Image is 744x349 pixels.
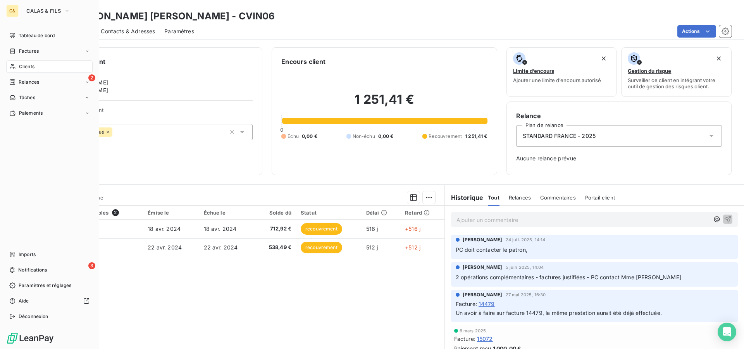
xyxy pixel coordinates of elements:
[677,25,716,38] button: Actions
[523,132,596,140] span: STANDARD FRANCE - 2025
[456,309,662,316] span: Un avoir à faire sur facture 14479, la même prestation aurait été déjà effectuée.
[463,291,503,298] span: [PERSON_NAME]
[540,194,576,201] span: Commentaires
[516,155,722,162] span: Aucune relance prévue
[513,68,554,74] span: Limite d’encours
[19,282,71,289] span: Paramètres et réglages
[260,244,291,251] span: 538,49 €
[460,328,486,333] span: 6 mars 2025
[456,300,477,308] span: Facture :
[302,133,317,140] span: 0,00 €
[405,244,420,251] span: +512 j
[353,133,375,140] span: Non-échu
[19,48,39,55] span: Factures
[19,110,43,117] span: Paiements
[19,32,55,39] span: Tableau de bord
[6,332,54,344] img: Logo LeanPay
[477,335,493,343] span: 15072
[280,127,283,133] span: 0
[204,225,237,232] span: 18 avr. 2024
[204,210,250,216] div: Échue le
[378,133,394,140] span: 0,00 €
[281,57,325,66] h6: Encours client
[456,246,527,253] span: PC doit contacter le patron,
[366,244,378,251] span: 512 j
[465,133,487,140] span: 1 251,41 €
[88,262,95,269] span: 3
[19,94,35,101] span: Tâches
[62,107,253,118] span: Propriétés Client
[366,225,378,232] span: 516 j
[281,92,487,115] h2: 1 251,41 €
[19,297,29,304] span: Aide
[6,5,19,17] div: C&
[301,210,357,216] div: Statut
[454,335,475,343] span: Facture :
[19,63,34,70] span: Clients
[516,111,722,120] h6: Relance
[260,210,291,216] div: Solde dû
[509,194,531,201] span: Relances
[260,225,291,233] span: 712,92 €
[148,225,181,232] span: 18 avr. 2024
[60,209,138,216] div: Pièces comptables
[513,77,601,83] span: Ajouter une limite d’encours autorisé
[148,210,194,216] div: Émise le
[301,242,342,253] span: recouvrement
[19,313,48,320] span: Déconnexion
[463,236,503,243] span: [PERSON_NAME]
[506,47,617,97] button: Limite d’encoursAjouter une limite d’encours autorisé
[405,210,440,216] div: Retard
[456,274,681,280] span: 2 opérations complémentaires - factures justifiées - PC contact Mme [PERSON_NAME]
[204,244,238,251] span: 22 avr. 2024
[19,79,39,86] span: Relances
[405,225,420,232] span: +516 j
[101,28,155,35] span: Contacts & Adresses
[585,194,615,201] span: Portail client
[621,47,732,97] button: Gestion du risqueSurveiller ce client en intégrant votre outil de gestion des risques client.
[506,265,544,270] span: 5 juin 2025, 14:04
[164,28,194,35] span: Paramètres
[47,57,253,66] h6: Informations client
[26,8,61,14] span: CALAS & FILS
[366,210,396,216] div: Délai
[112,209,119,216] span: 2
[288,133,299,140] span: Échu
[628,68,671,74] span: Gestion du risque
[429,133,462,140] span: Recouvrement
[112,129,119,136] input: Ajouter une valeur
[445,193,484,202] h6: Historique
[6,295,93,307] a: Aide
[68,9,275,23] h3: [PERSON_NAME] [PERSON_NAME] - CVIN06
[18,266,47,273] span: Notifications
[463,264,503,271] span: [PERSON_NAME]
[488,194,499,201] span: Tout
[718,323,736,341] div: Open Intercom Messenger
[301,223,342,235] span: recouvrement
[479,300,495,308] span: 14479
[506,292,546,297] span: 27 mai 2025, 16:30
[88,74,95,81] span: 2
[19,251,36,258] span: Imports
[628,77,725,89] span: Surveiller ce client en intégrant votre outil de gestion des risques client.
[506,237,546,242] span: 24 juil. 2025, 14:14
[148,244,182,251] span: 22 avr. 2024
